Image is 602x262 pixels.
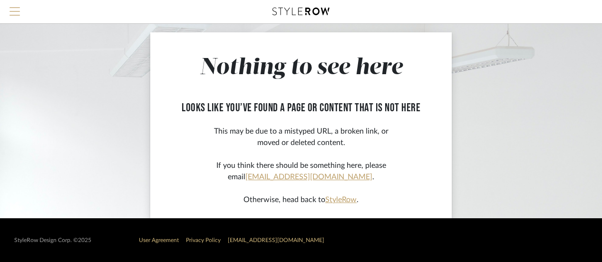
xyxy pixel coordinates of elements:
a: StyleRow [325,196,357,204]
p: If you think there should be something here, please email . [169,160,433,183]
div: StyleRow Design Corp. ©2025 [14,237,91,244]
p: This may be due to a mistyped URL, a broken link, or moved or deleted content. [169,126,433,148]
a: [EMAIL_ADDRESS][DOMAIN_NAME] [245,173,372,181]
h1: Nothing to see here [169,55,433,82]
h2: looks like you’ve found a page or content that is not here [169,101,433,115]
a: Privacy Policy [186,237,221,243]
a: [EMAIL_ADDRESS][DOMAIN_NAME] [228,237,324,243]
a: User Agreement [139,237,179,243]
p: Otherwise, head back to . [169,194,433,205]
